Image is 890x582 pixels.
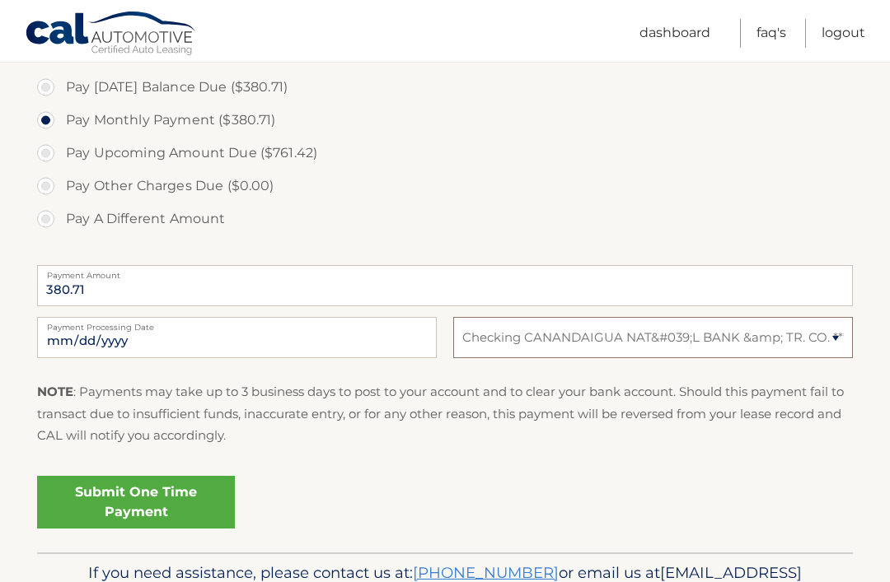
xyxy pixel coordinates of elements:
label: Pay A Different Amount [37,203,853,235]
a: FAQ's [756,19,786,48]
strong: NOTE [37,384,73,399]
input: Payment Date [37,317,437,358]
input: Payment Amount [37,265,853,306]
a: Cal Automotive [25,11,198,58]
a: Logout [822,19,865,48]
p: : Payments may take up to 3 business days to post to your account and to clear your bank account.... [37,381,853,446]
a: [PHONE_NUMBER] [413,563,559,582]
a: Dashboard [639,19,710,48]
label: Pay [DATE] Balance Due ($380.71) [37,71,853,104]
label: Payment Processing Date [37,317,437,330]
label: Pay Other Charges Due ($0.00) [37,170,853,203]
label: Pay Upcoming Amount Due ($761.42) [37,137,853,170]
label: Pay Monthly Payment ($380.71) [37,104,853,137]
label: Payment Amount [37,265,853,278]
a: Submit One Time Payment [37,476,235,528]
